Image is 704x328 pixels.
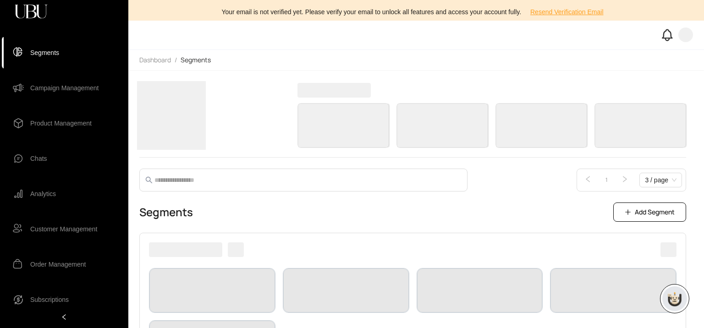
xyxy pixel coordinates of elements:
span: Segments [181,55,211,64]
span: Dashboard [139,55,171,64]
span: Product Management [30,114,92,132]
span: left [61,314,67,320]
img: chatboticon-C4A3G2IU.png [665,290,684,308]
span: Resend Verification Email [530,7,604,17]
span: left [584,175,592,183]
span: Order Management [30,255,86,273]
button: right [617,173,632,187]
li: Previous Page [581,173,595,187]
span: Chats [30,149,47,168]
li: Next Page [617,173,632,187]
span: Segments [30,44,59,62]
span: Analytics [30,185,56,203]
span: plus [625,209,631,215]
span: search [145,176,153,184]
h3: Segments [139,205,193,219]
div: Page Size [639,173,682,187]
span: Add Segment [635,207,675,217]
span: 3 / page [645,173,676,187]
button: Add Segment [613,202,686,222]
div: Your email is not verified yet. Please verify your email to unlock all features and access your a... [134,5,698,19]
a: 1 [599,173,613,187]
span: Subscriptions [30,290,69,309]
span: right [621,175,628,183]
span: Campaign Management [30,79,99,97]
span: Customer Management [30,220,97,238]
li: / [175,55,177,65]
button: Resend Verification Email [523,5,611,19]
button: left [581,173,595,187]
